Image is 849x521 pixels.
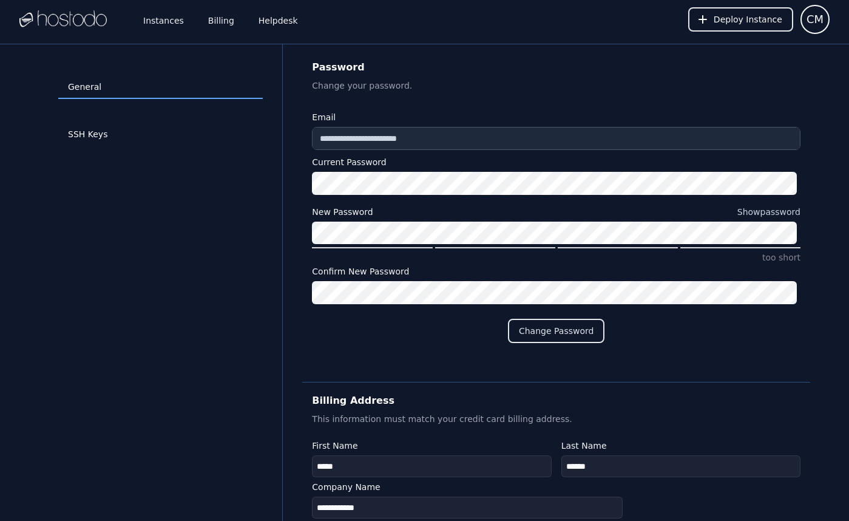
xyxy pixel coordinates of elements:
p: This information must match your credit card billing address. [312,412,800,426]
span: Deploy Instance [714,13,782,26]
button: User menu [800,5,830,34]
div: New Password [312,205,373,219]
a: General [58,76,263,99]
button: New Password [737,206,800,218]
p: too short [312,251,800,264]
h2: Billing Address [312,392,800,409]
label: Current Password [312,155,800,169]
p: Change your password. [312,78,800,93]
label: Company Name [312,480,800,494]
label: Email [312,110,800,124]
button: Change Password [508,319,604,343]
a: SSH Keys [58,123,263,146]
label: Confirm New Password [312,264,800,279]
button: Deploy Instance [688,7,793,32]
label: Last Name [561,438,800,453]
span: CM [807,11,824,28]
label: First Name [312,438,551,453]
img: Logo [19,10,107,29]
h2: Password [312,59,800,76]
